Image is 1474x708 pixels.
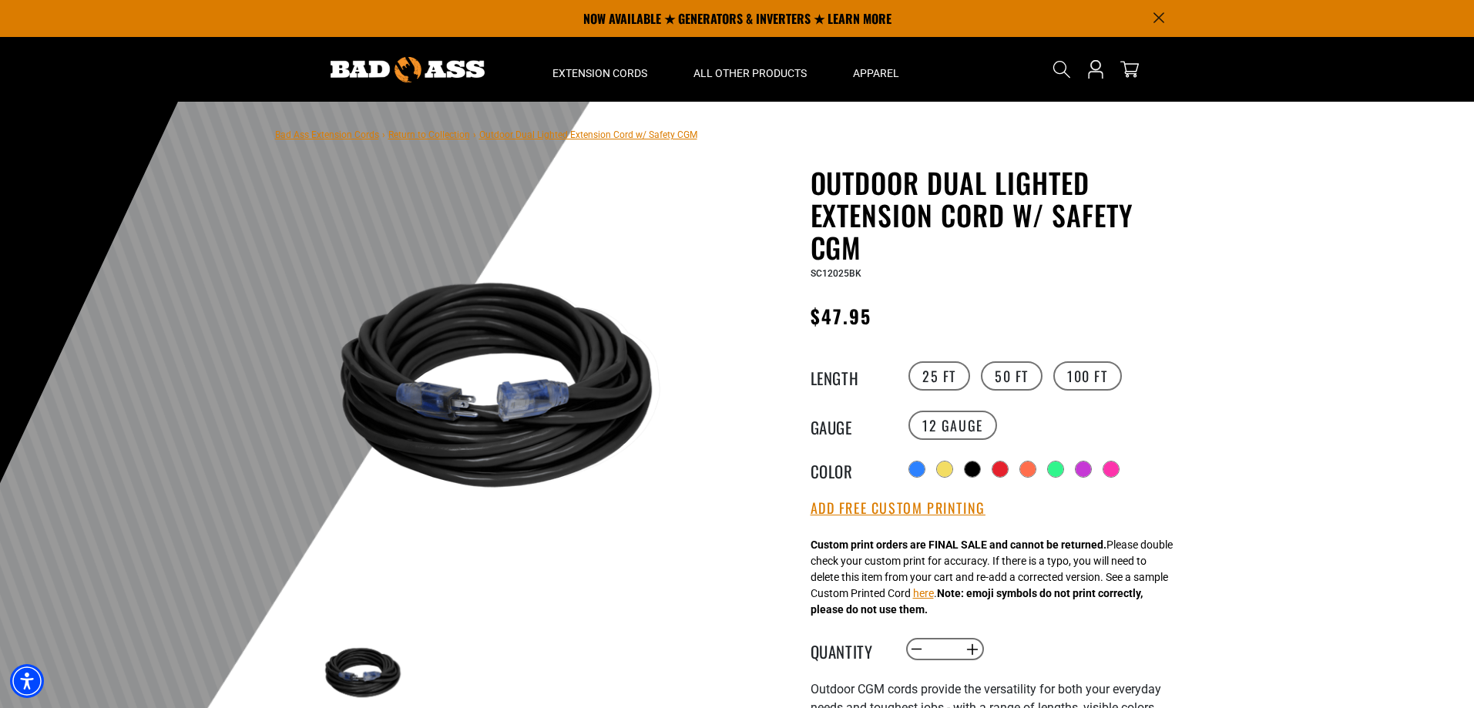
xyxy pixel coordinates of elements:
[473,129,476,140] span: ›
[331,57,485,82] img: Bad Ass Extension Cords
[388,129,470,140] a: Return to Collection
[981,361,1043,391] label: 50 FT
[811,459,888,479] legend: Color
[1053,361,1122,391] label: 100 FT
[275,125,697,143] nav: breadcrumbs
[908,361,970,391] label: 25 FT
[479,129,697,140] span: Outdoor Dual Lighted Extension Cord w/ Safety CGM
[1083,37,1108,102] a: Open this option
[811,366,888,386] legend: Length
[830,37,922,102] summary: Apparel
[321,206,692,577] img: Black
[10,664,44,698] div: Accessibility Menu
[913,586,934,602] button: here
[670,37,830,102] summary: All Other Products
[382,129,385,140] span: ›
[811,639,888,659] label: Quantity
[693,66,807,80] span: All Other Products
[811,539,1106,551] strong: Custom print orders are FINAL SALE and cannot be returned.
[811,500,985,517] button: Add Free Custom Printing
[811,537,1173,618] div: Please double check your custom print for accuracy. If there is a typo, you will need to delete t...
[811,166,1188,263] h1: Outdoor Dual Lighted Extension Cord w/ Safety CGM
[529,37,670,102] summary: Extension Cords
[908,411,997,440] label: 12 Gauge
[1049,57,1074,82] summary: Search
[1117,60,1142,79] a: cart
[811,415,888,435] legend: Gauge
[811,587,1143,616] strong: Note: emoji symbols do not print correctly, please do not use them.
[853,66,899,80] span: Apparel
[811,302,871,330] span: $47.95
[275,129,379,140] a: Bad Ass Extension Cords
[811,268,861,279] span: SC12025BK
[552,66,647,80] span: Extension Cords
